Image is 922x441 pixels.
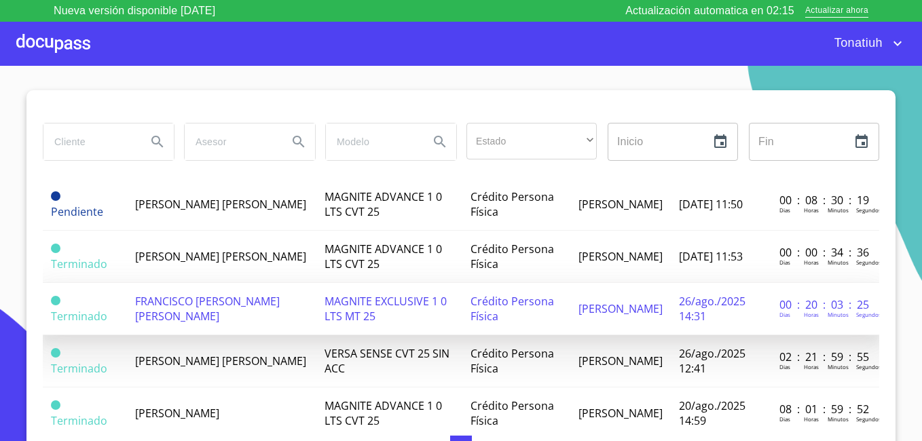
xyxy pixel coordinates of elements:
[51,400,60,410] span: Terminado
[43,123,136,160] input: search
[471,242,554,271] span: Crédito Persona Física
[51,204,103,219] span: Pendiente
[779,363,790,370] p: Dias
[325,189,442,219] span: MAGNITE ADVANCE 1 0 LTS CVT 25
[424,126,456,158] button: Search
[828,415,849,423] p: Minutos
[779,258,790,266] p: Dias
[578,406,663,421] span: [PERSON_NAME]
[471,294,554,324] span: Crédito Persona Física
[824,33,889,54] span: Tonatiuh
[51,296,60,305] span: Terminado
[578,249,663,264] span: [PERSON_NAME]
[471,398,554,428] span: Crédito Persona Física
[779,402,871,417] p: 08 : 01 : 59 : 52
[51,348,60,358] span: Terminado
[828,311,849,318] p: Minutos
[856,363,881,370] p: Segundos
[824,33,906,54] button: account of current user
[804,311,819,318] p: Horas
[804,363,819,370] p: Horas
[325,242,442,271] span: MAGNITE ADVANCE 1 0 LTS CVT 25
[282,126,315,158] button: Search
[779,206,790,214] p: Dias
[135,197,306,212] span: [PERSON_NAME] [PERSON_NAME]
[326,123,418,160] input: search
[54,3,215,19] p: Nueva versión disponible [DATE]
[828,206,849,214] p: Minutos
[856,206,881,214] p: Segundos
[804,258,819,266] p: Horas
[135,353,306,368] span: [PERSON_NAME] [PERSON_NAME]
[578,301,663,316] span: [PERSON_NAME]
[51,309,107,324] span: Terminado
[779,311,790,318] p: Dias
[135,406,219,421] span: [PERSON_NAME]
[578,197,663,212] span: [PERSON_NAME]
[779,415,790,423] p: Dias
[325,294,447,324] span: MAGNITE EXCLUSIVE 1 0 LTS MT 25
[466,123,597,159] div: ​
[135,294,280,324] span: FRANCISCO [PERSON_NAME] [PERSON_NAME]
[185,123,277,160] input: search
[51,191,60,201] span: Pendiente
[51,256,107,271] span: Terminado
[779,297,871,312] p: 00 : 20 : 03 : 25
[805,4,868,18] span: Actualizar ahora
[135,249,306,264] span: [PERSON_NAME] [PERSON_NAME]
[856,258,881,266] p: Segundos
[141,126,174,158] button: Search
[679,197,743,212] span: [DATE] 11:50
[625,3,794,19] p: Actualización automatica en 02:15
[779,193,871,208] p: 00 : 08 : 30 : 19
[856,311,881,318] p: Segundos
[325,346,449,376] span: VERSA SENSE CVT 25 SIN ACC
[804,206,819,214] p: Horas
[471,346,554,376] span: Crédito Persona Física
[856,415,881,423] p: Segundos
[51,413,107,428] span: Terminado
[779,349,871,364] p: 02 : 21 : 59 : 55
[51,361,107,376] span: Terminado
[471,189,554,219] span: Crédito Persona Física
[828,363,849,370] p: Minutos
[578,353,663,368] span: [PERSON_NAME]
[679,398,745,428] span: 20/ago./2025 14:59
[679,346,745,376] span: 26/ago./2025 12:41
[51,244,60,253] span: Terminado
[779,245,871,260] p: 00 : 00 : 34 : 36
[828,258,849,266] p: Minutos
[804,415,819,423] p: Horas
[325,398,442,428] span: MAGNITE ADVANCE 1 0 LTS CVT 25
[679,294,745,324] span: 26/ago./2025 14:31
[679,249,743,264] span: [DATE] 11:53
